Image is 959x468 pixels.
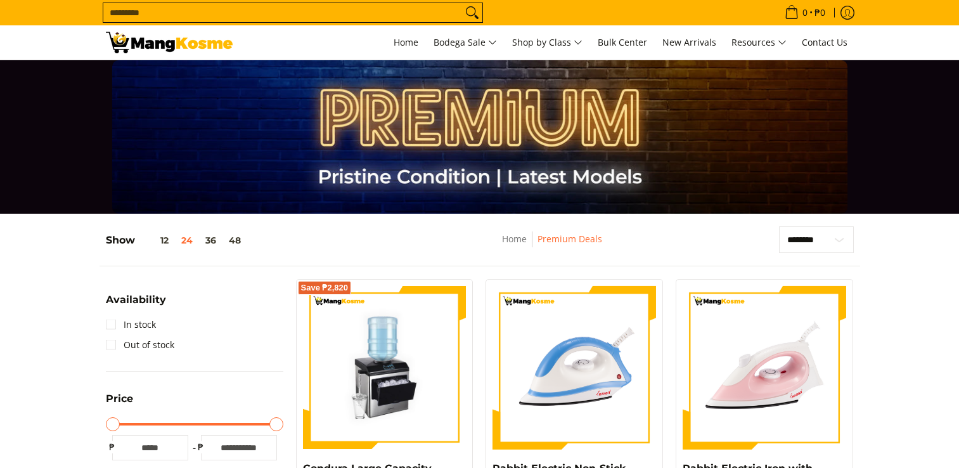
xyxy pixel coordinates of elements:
button: Search [462,3,482,22]
span: ₱ [195,441,207,453]
nav: Breadcrumbs [415,231,690,260]
a: Home [387,25,425,60]
a: Bodega Sale [427,25,503,60]
span: Bodega Sale [434,35,497,51]
span: • [781,6,829,20]
nav: Main Menu [245,25,854,60]
span: Price [106,394,133,404]
span: New Arrivals [662,36,716,48]
span: ₱0 [813,8,827,17]
span: Availability [106,295,166,305]
span: Shop by Class [512,35,582,51]
span: Bulk Center [598,36,647,48]
span: 0 [801,8,809,17]
summary: Open [106,394,133,413]
a: Premium Deals [537,233,602,245]
img: https://mangkosme.com/products/condura-large-capacity-ice-maker-premium [303,286,467,450]
span: Contact Us [802,36,847,48]
img: Premium Deals: Best Premium Home Appliances Sale l Mang Kosme [106,32,233,53]
img: https://mangkosme.com/products/rabbit-eletric-iron-with-steamer-5188a-class-a [683,286,846,450]
button: 24 [175,235,199,245]
button: 48 [222,235,247,245]
span: Resources [731,35,787,51]
h5: Show [106,234,247,247]
button: 36 [199,235,222,245]
button: 12 [135,235,175,245]
a: Home [502,233,527,245]
img: https://mangkosme.com/products/rabbit-electric-non-stick-dry-iron-5188c-class-a [492,286,656,450]
span: ₱ [106,441,119,453]
span: Home [394,36,418,48]
a: Resources [725,25,793,60]
a: Out of stock [106,335,174,355]
a: In stock [106,315,156,335]
a: Shop by Class [506,25,589,60]
a: Bulk Center [591,25,653,60]
span: Save ₱2,820 [301,284,349,292]
summary: Open [106,295,166,315]
a: Contact Us [795,25,854,60]
a: New Arrivals [656,25,723,60]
